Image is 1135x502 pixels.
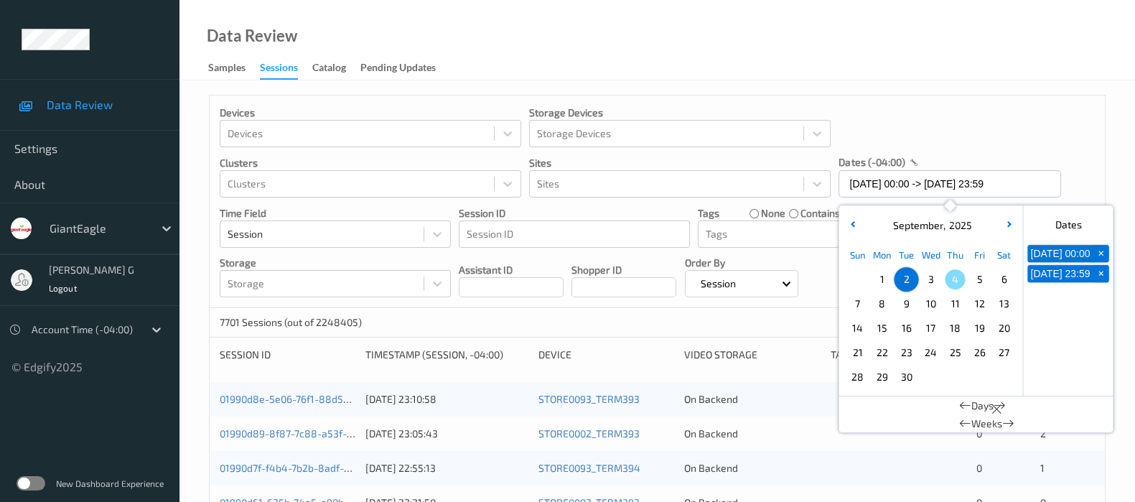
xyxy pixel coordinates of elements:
span: 12 [969,294,989,314]
div: Video Storage [684,348,820,362]
div: Choose Wednesday October 01 of 2025 [918,365,943,389]
div: Choose Saturday September 27 of 2025 [991,340,1016,365]
div: Choose Thursday September 04 of 2025 [943,267,967,292]
div: Sun [845,243,869,267]
span: 27 [994,343,1014,363]
button: + [1093,265,1108,282]
span: Days [971,399,994,413]
span: Weeks [971,417,1002,431]
div: Choose Sunday September 28 of 2025 [845,365,869,389]
span: 28 [847,367,867,387]
div: Choose Friday September 12 of 2025 [967,292,991,316]
p: Session ID [459,206,690,220]
div: Choose Thursday October 02 of 2025 [943,365,967,389]
span: 0 [976,462,982,474]
span: 17 [920,318,940,338]
div: Choose Monday September 22 of 2025 [869,340,894,365]
a: STORE0093_TERM394 [538,462,640,474]
label: contains any [800,206,859,220]
div: Choose Monday September 15 of 2025 [869,316,894,340]
div: On Backend [684,427,820,441]
div: Choose Sunday September 21 of 2025 [845,340,869,365]
div: Choose Thursday September 11 of 2025 [943,292,967,316]
div: Choose Monday September 01 of 2025 [869,267,894,292]
div: Tue [894,243,918,267]
span: 23 [896,343,916,363]
div: On Backend [684,392,820,406]
div: Thu [943,243,967,267]
span: 19 [969,318,989,338]
div: Choose Saturday September 20 of 2025 [991,316,1016,340]
div: Choose Wednesday September 24 of 2025 [918,340,943,365]
p: Clusters [220,156,521,170]
div: Timestamp (Session, -04:00) [365,348,528,362]
div: Choose Wednesday September 03 of 2025 [918,267,943,292]
a: Sessions [260,58,312,80]
a: Catalog [312,58,360,78]
div: Choose Thursday September 25 of 2025 [943,340,967,365]
a: 01990d8e-5e06-76f1-88d5-67ccb60dce30 [220,393,414,405]
div: Samples [208,60,246,78]
p: Order By [685,256,798,270]
div: Catalog [312,60,346,78]
div: Fri [967,243,991,267]
p: 7701 Sessions (out of 2248405) [220,315,362,330]
p: Assistant ID [459,263,564,277]
div: Wed [918,243,943,267]
div: Choose Friday September 05 of 2025 [967,267,991,292]
span: 21 [847,343,867,363]
a: STORE0002_TERM393 [538,427,640,440]
label: none [761,206,785,220]
div: Choose Friday September 19 of 2025 [967,316,991,340]
span: 26 [969,343,989,363]
div: , [889,218,972,233]
p: Session [696,276,741,291]
span: 13 [994,294,1014,314]
p: Time Field [220,206,451,220]
span: 2 [1040,427,1046,440]
div: Choose Tuesday September 23 of 2025 [894,340,918,365]
span: 6 [994,269,1014,289]
div: Choose Sunday September 07 of 2025 [845,292,869,316]
p: Storage Devices [529,106,831,120]
span: 20 [994,318,1014,338]
div: Sat [991,243,1016,267]
div: Choose Monday September 29 of 2025 [869,365,894,389]
button: [DATE] 23:59 [1027,265,1093,282]
span: September [889,219,943,231]
div: Choose Tuesday September 02 of 2025 [894,267,918,292]
span: 14 [847,318,867,338]
span: 11 [945,294,965,314]
div: Choose Sunday August 31 of 2025 [845,267,869,292]
span: 8 [872,294,892,314]
span: 16 [896,318,916,338]
span: 2025 [945,219,972,231]
div: [DATE] 22:55:13 [365,461,528,475]
div: Choose Wednesday September 17 of 2025 [918,316,943,340]
a: Samples [208,58,260,78]
span: + [1093,246,1108,261]
span: 25 [945,343,965,363]
div: Device [538,348,674,362]
div: Choose Tuesday September 30 of 2025 [894,365,918,389]
div: Dates [1023,211,1113,238]
div: Choose Sunday September 14 of 2025 [845,316,869,340]
div: Choose Wednesday September 10 of 2025 [918,292,943,316]
div: Choose Thursday September 18 of 2025 [943,316,967,340]
p: dates (-04:00) [839,155,905,169]
p: Storage [220,256,451,270]
button: [DATE] 00:00 [1027,245,1093,262]
span: 10 [920,294,940,314]
span: 22 [872,343,892,363]
span: 15 [872,318,892,338]
div: Data Review [207,29,297,43]
span: 1 [872,269,892,289]
div: Choose Saturday September 06 of 2025 [991,267,1016,292]
div: Choose Monday September 08 of 2025 [869,292,894,316]
span: 0 [976,427,982,440]
div: [DATE] 23:10:58 [365,392,528,406]
div: Pending Updates [360,60,436,78]
div: On Backend [684,461,820,475]
p: Tags [698,206,719,220]
span: 7 [847,294,867,314]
